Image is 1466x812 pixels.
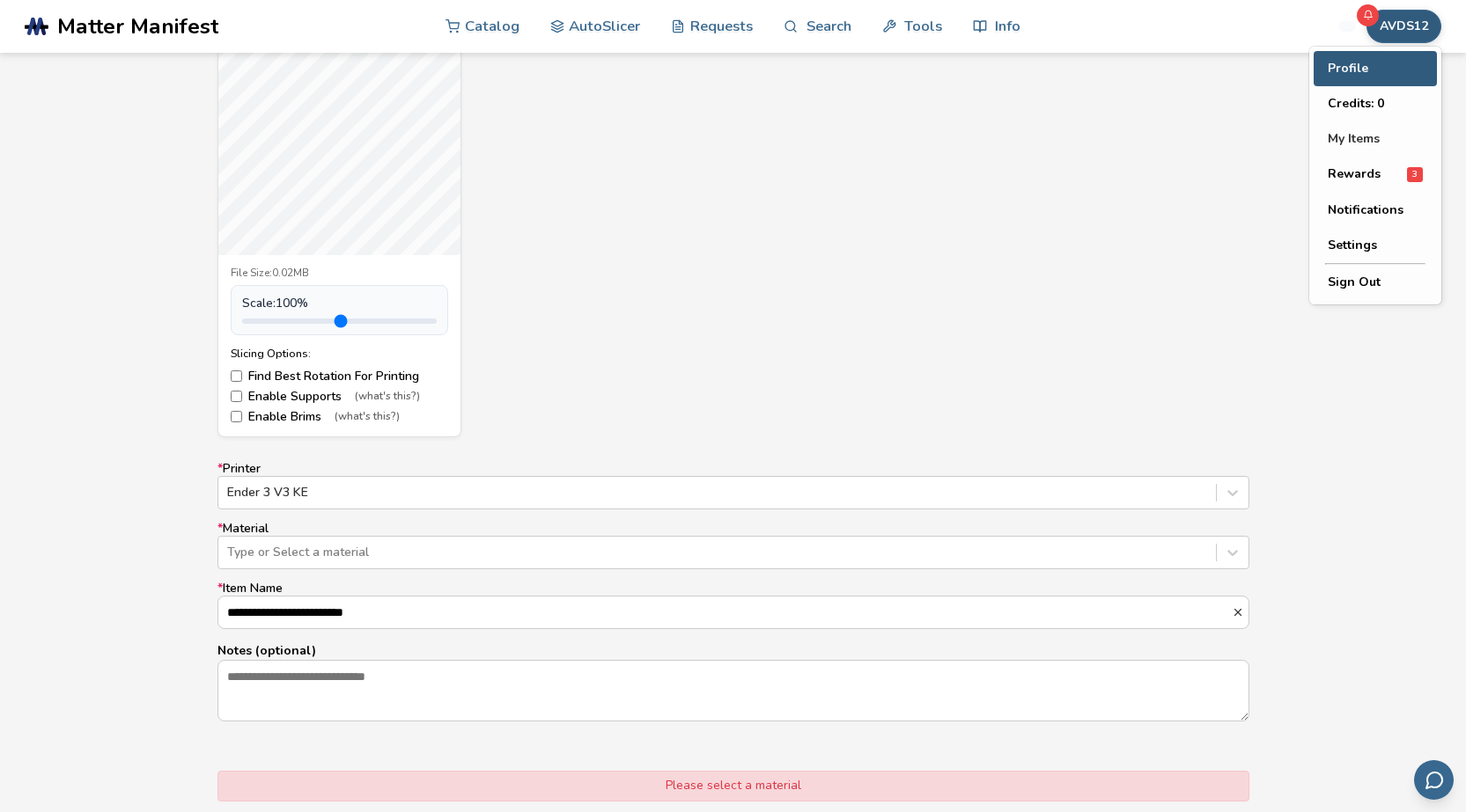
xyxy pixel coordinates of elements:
input: Enable Brims(what's this?) [231,411,242,422]
label: Enable Brims [231,410,448,424]
label: Enable Supports [231,390,448,404]
textarea: Notes (optional) [218,661,1249,721]
label: Find Best Rotation For Printing [231,369,448,384]
div: AVDS12 [1309,47,1441,304]
button: Sign Out [1314,265,1437,300]
button: My Items [1314,121,1437,157]
button: AVDS12 [1367,10,1441,43]
span: 3 [1407,167,1423,182]
button: Settings [1314,228,1437,263]
span: Scale: 100 % [242,296,308,311]
div: File Size: 0.02MB [231,267,448,280]
label: Item Name [217,582,1249,629]
button: Credits: 0 [1314,86,1437,121]
label: Material [217,522,1249,569]
div: Slicing Options: [231,347,448,360]
span: (what's this?) [335,411,400,423]
label: Printer [217,462,1249,509]
input: *MaterialType or Select a material [227,545,231,560]
input: Find Best Rotation For Printing [231,370,242,382]
span: (what's this?) [355,391,420,403]
p: Notes (optional) [217,641,1249,660]
button: Send feedback via email [1414,760,1454,800]
span: Rewards [1328,167,1381,181]
input: Enable Supports(what's this?) [231,391,242,402]
button: *Item Name [1232,606,1249,618]
span: Matter Manifest [57,14,218,39]
span: Notifications [1328,203,1403,217]
div: Please select a material [217,771,1249,801]
button: Profile [1314,51,1437,86]
input: *Item Name [218,596,1232,628]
